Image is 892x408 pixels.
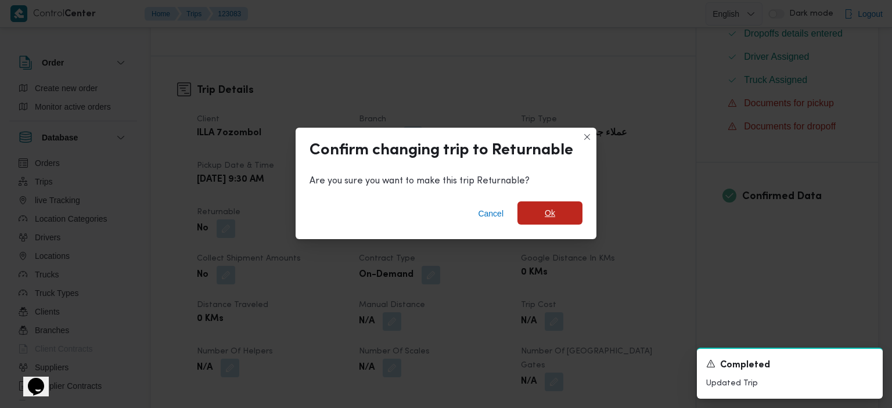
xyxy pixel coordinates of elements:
button: Cancel [473,202,508,225]
span: Cancel [478,207,503,221]
div: Confirm changing trip to Returnable [310,142,573,160]
button: Closes this modal window [580,130,594,144]
div: Are you sure you want to make this trip Returnable? [310,174,582,188]
div: Notification [706,358,873,373]
span: Ok [545,206,555,220]
span: Completed [720,359,770,373]
p: Updated Trip [706,377,873,389]
button: Ok [517,201,582,225]
iframe: chat widget [12,362,49,396]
